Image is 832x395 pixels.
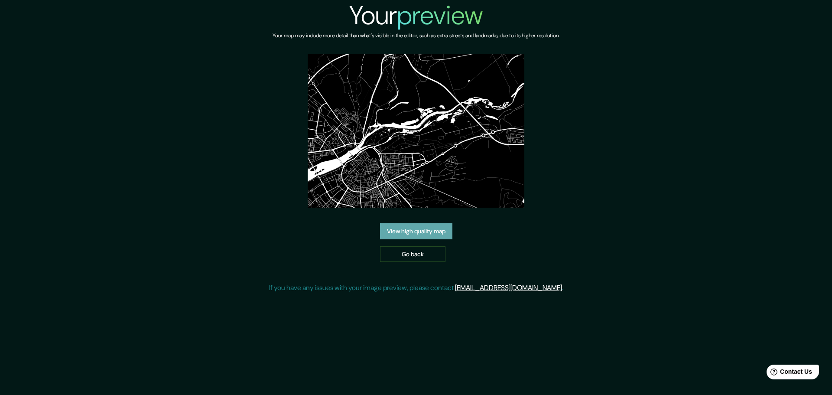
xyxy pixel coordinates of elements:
h6: Your map may include more detail than what's visible in the editor, such as extra streets and lan... [273,31,559,40]
img: created-map-preview [308,54,524,208]
a: [EMAIL_ADDRESS][DOMAIN_NAME] [455,283,562,292]
iframe: Help widget launcher [755,361,822,385]
p: If you have any issues with your image preview, please contact . [269,283,563,293]
a: Go back [380,246,445,262]
a: View high quality map [380,223,452,239]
